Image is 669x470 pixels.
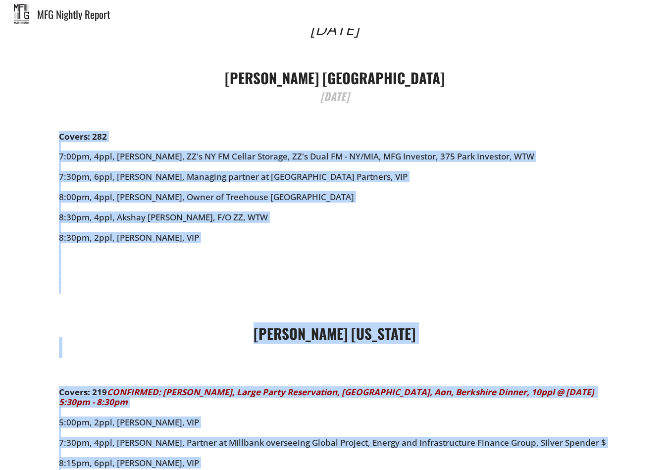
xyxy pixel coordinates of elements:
sub: [DATE] [320,88,349,104]
strong: Covers: 282 [59,131,107,142]
font: CONFIRMED: [PERSON_NAME], Large Party Reservation, [GEOGRAPHIC_DATA], Aon, Berkshire Dinner, 10pp... [59,386,596,408]
strong: [PERSON_NAME] [US_STATE] [254,322,415,344]
div: [DATE] [310,21,359,37]
img: mfg_nightly.jpeg [14,4,29,24]
strong: [PERSON_NAME] [GEOGRAPHIC_DATA] [225,67,445,88]
strong: Covers: 219 [59,386,107,398]
div: MFG Nightly Report [37,9,669,19]
div: 7:00pm, 4ppl, [PERSON_NAME], ZZ's NY FM Cellar Storage, ZZ's Dual FM - NY/MIA, MFG Investor, 375 ... [59,132,611,293]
